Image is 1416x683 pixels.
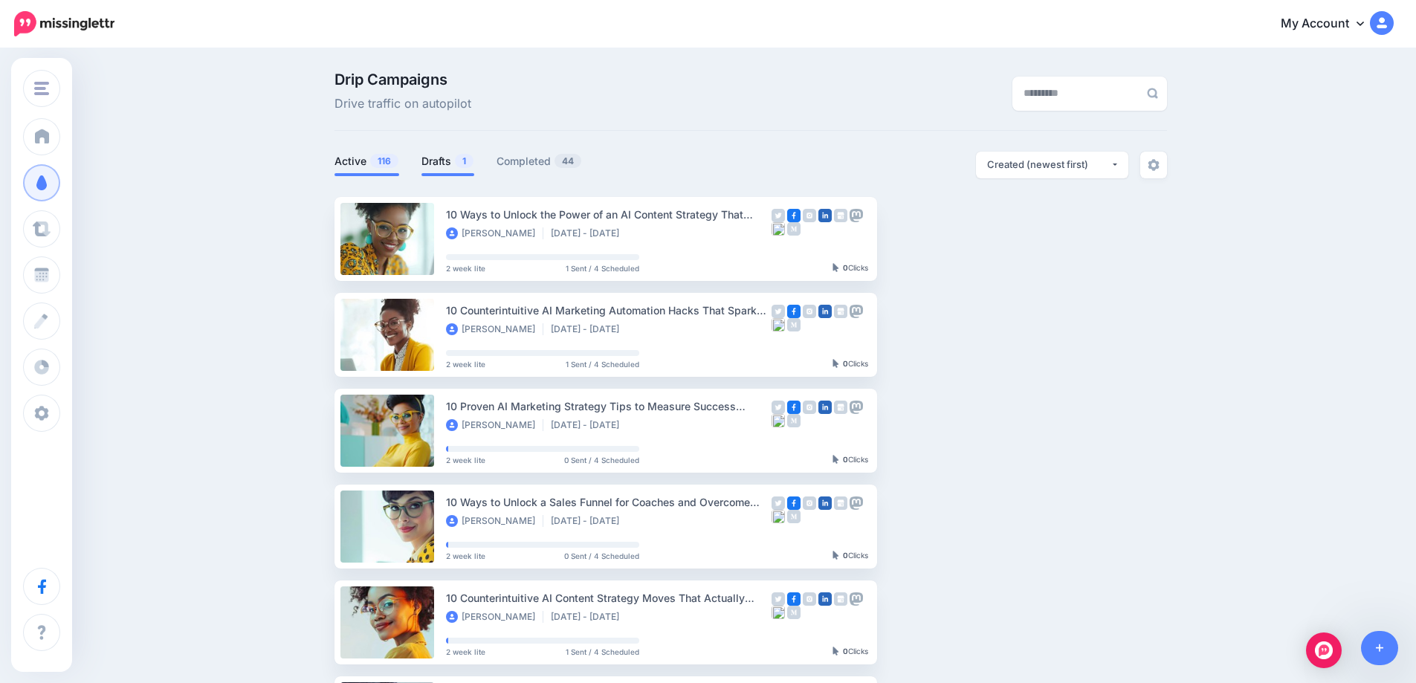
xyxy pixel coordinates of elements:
li: [PERSON_NAME] [446,611,543,623]
b: 0 [843,359,848,368]
div: Open Intercom Messenger [1306,632,1342,668]
span: 1 Sent / 4 Scheduled [566,648,639,656]
span: 1 Sent / 4 Scheduled [566,360,639,368]
b: 0 [843,551,848,560]
span: 1 Sent / 4 Scheduled [566,265,639,272]
div: 10 Counterintuitive AI Marketing Automation Hacks That Spark Real Feelings [446,302,772,319]
div: Clicks [833,551,868,560]
img: instagram-grey-square.png [803,305,816,318]
img: mastodon-grey-square.png [850,401,863,414]
img: google_business-grey-square.png [834,496,847,510]
li: [DATE] - [DATE] [551,611,627,623]
div: 10 Proven AI Marketing Strategy Tips to Measure Success Accurately [446,398,772,415]
img: medium-grey-square.png [787,222,801,236]
img: medium-grey-square.png [787,510,801,523]
span: 2 week lite [446,360,485,368]
img: bluesky-grey-square.png [772,606,785,619]
img: bluesky-grey-square.png [772,222,785,236]
b: 0 [843,647,848,656]
b: 0 [843,263,848,272]
img: settings-grey.png [1148,159,1160,171]
span: 44 [555,154,581,168]
img: linkedin-square.png [818,305,832,318]
img: mastodon-grey-square.png [850,592,863,606]
img: pointer-grey-darker.png [833,263,839,272]
img: bluesky-grey-square.png [772,318,785,331]
img: instagram-grey-square.png [803,592,816,606]
a: Active116 [334,152,399,170]
li: [DATE] - [DATE] [551,323,627,335]
img: twitter-grey-square.png [772,209,785,222]
img: facebook-square.png [787,209,801,222]
img: pointer-grey-darker.png [833,647,839,656]
img: bluesky-grey-square.png [772,414,785,427]
img: medium-grey-square.png [787,606,801,619]
img: google_business-grey-square.png [834,305,847,318]
li: [DATE] - [DATE] [551,419,627,431]
div: Created (newest first) [987,158,1111,172]
img: linkedin-square.png [818,592,832,606]
div: Clicks [833,264,868,273]
span: 0 Sent / 4 Scheduled [564,456,639,464]
img: facebook-square.png [787,305,801,318]
span: 1 [455,154,473,168]
img: linkedin-square.png [818,401,832,414]
img: mastodon-grey-square.png [850,305,863,318]
img: instagram-grey-square.png [803,401,816,414]
div: 10 Counterintuitive AI Content Strategy Moves That Actually Work [446,589,772,606]
img: google_business-grey-square.png [834,209,847,222]
img: linkedin-square.png [818,209,832,222]
img: instagram-grey-square.png [803,209,816,222]
a: Drafts1 [421,152,474,170]
img: mastodon-grey-square.png [850,209,863,222]
img: facebook-square.png [787,496,801,510]
img: twitter-grey-square.png [772,592,785,606]
span: 0 Sent / 4 Scheduled [564,552,639,560]
img: medium-grey-square.png [787,414,801,427]
img: google_business-grey-square.png [834,592,847,606]
a: My Account [1266,6,1394,42]
img: twitter-grey-square.png [772,496,785,510]
img: facebook-square.png [787,401,801,414]
span: 2 week lite [446,456,485,464]
li: [DATE] - [DATE] [551,515,627,527]
img: bluesky-grey-square.png [772,510,785,523]
img: facebook-square.png [787,592,801,606]
img: medium-grey-square.png [787,318,801,331]
div: Clicks [833,647,868,656]
b: 0 [843,455,848,464]
span: 2 week lite [446,648,485,656]
li: [PERSON_NAME] [446,227,543,239]
span: 2 week lite [446,265,485,272]
img: google_business-grey-square.png [834,401,847,414]
button: Created (newest first) [976,152,1128,178]
img: twitter-grey-square.png [772,305,785,318]
img: twitter-grey-square.png [772,401,785,414]
img: pointer-grey-darker.png [833,551,839,560]
span: 2 week lite [446,552,485,560]
li: [PERSON_NAME] [446,323,543,335]
a: Completed44 [497,152,582,170]
img: Missinglettr [14,11,114,36]
div: Clicks [833,456,868,464]
img: instagram-grey-square.png [803,496,816,510]
img: menu.png [34,82,49,95]
span: 116 [370,154,398,168]
img: mastodon-grey-square.png [850,496,863,510]
img: search-grey-6.png [1147,88,1158,99]
div: 10 Ways to Unlock the Power of an AI Content Strategy That Converts [446,206,772,223]
div: 10 Ways to Unlock a Sales Funnel for Coaches and Overcome Barriers [446,493,772,511]
div: Clicks [833,360,868,369]
img: pointer-grey-darker.png [833,455,839,464]
li: [PERSON_NAME] [446,515,543,527]
img: linkedin-square.png [818,496,832,510]
span: Drip Campaigns [334,72,471,87]
span: Drive traffic on autopilot [334,94,471,114]
li: [PERSON_NAME] [446,419,543,431]
img: pointer-grey-darker.png [833,359,839,368]
li: [DATE] - [DATE] [551,227,627,239]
